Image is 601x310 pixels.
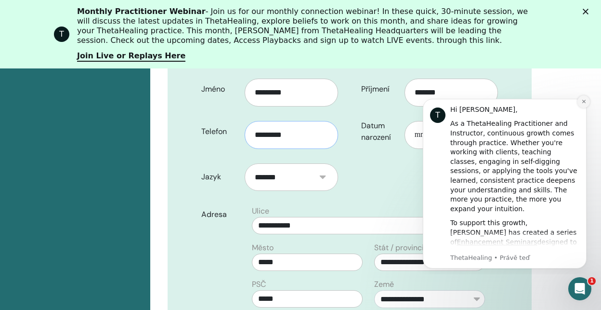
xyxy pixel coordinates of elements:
[583,9,592,14] div: Zavřít
[194,168,245,186] label: Jazyk
[252,279,266,290] label: PSČ
[194,80,245,98] label: Jméno
[77,51,185,62] a: Join Live or Replays Here
[408,90,601,274] iframe: Intercom notifications zpráva
[252,242,274,254] label: Město
[54,27,69,42] div: Profile image for ThetaHealing
[42,128,171,232] div: To support this growth, [PERSON_NAME] has created a series of designed to help you refine your kn...
[252,205,269,217] label: Ulice
[169,5,182,18] button: Dismiss notification
[354,80,405,98] label: Příjmení
[42,163,171,172] p: Message from ThetaHealing, sent Právě teď
[354,117,405,147] label: Datum narození
[49,148,129,156] a: Enhancement Seminars
[374,242,428,254] label: Stát / provincie
[588,277,596,285] span: 1
[194,122,245,141] label: Telefon
[568,277,591,300] iframe: Intercom live chat
[194,205,246,224] label: Adresa
[77,7,532,45] div: - Join us for our monthly connection webinar! In these quick, 30-minute session, we will discuss ...
[77,7,206,16] b: Monthly Practitioner Webinar
[374,279,394,290] label: Země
